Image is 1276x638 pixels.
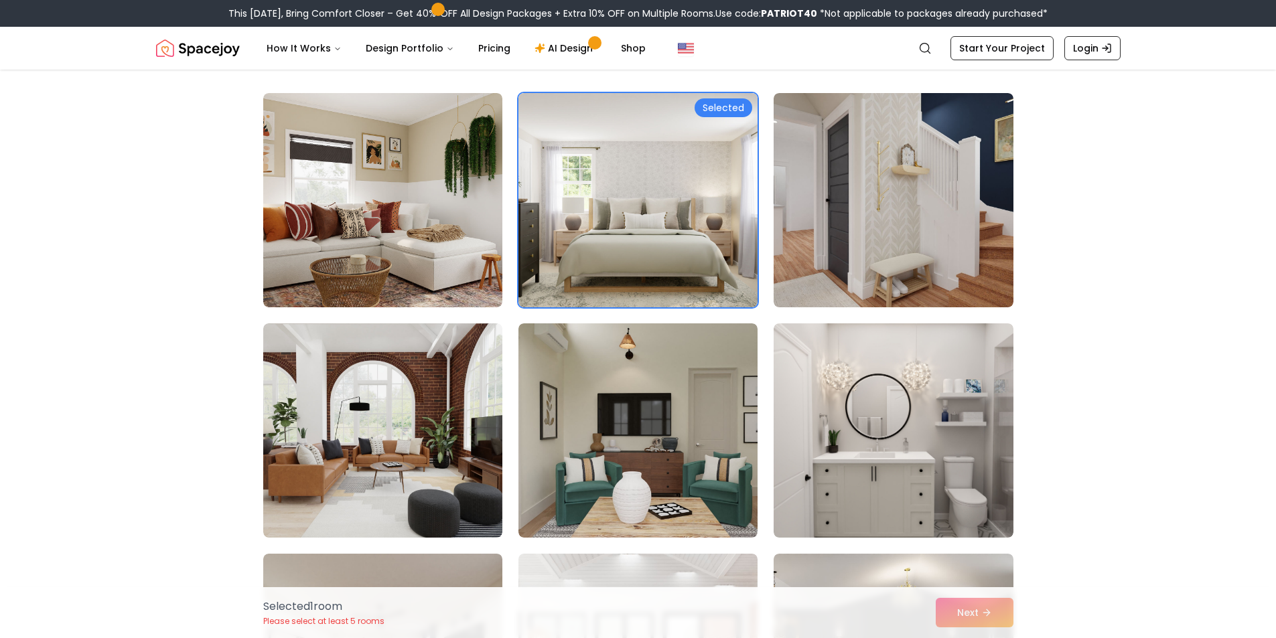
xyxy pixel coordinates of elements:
[761,7,817,20] b: PATRIOT40
[518,93,758,307] img: Room room-2
[695,98,752,117] div: Selected
[678,40,694,56] img: United States
[524,35,608,62] a: AI Design
[355,35,465,62] button: Design Portfolio
[817,7,1048,20] span: *Not applicable to packages already purchased*
[774,323,1013,538] img: Room room-6
[715,7,817,20] span: Use code:
[950,36,1054,60] a: Start Your Project
[228,7,1048,20] div: This [DATE], Bring Comfort Closer – Get 40% OFF All Design Packages + Extra 10% OFF on Multiple R...
[156,35,240,62] a: Spacejoy
[256,35,656,62] nav: Main
[518,323,758,538] img: Room room-5
[774,93,1013,307] img: Room room-3
[263,93,502,307] img: Room room-1
[1064,36,1121,60] a: Login
[156,35,240,62] img: Spacejoy Logo
[468,35,521,62] a: Pricing
[156,27,1121,70] nav: Global
[263,599,384,615] p: Selected 1 room
[263,323,502,538] img: Room room-4
[610,35,656,62] a: Shop
[256,35,352,62] button: How It Works
[263,616,384,627] p: Please select at least 5 rooms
